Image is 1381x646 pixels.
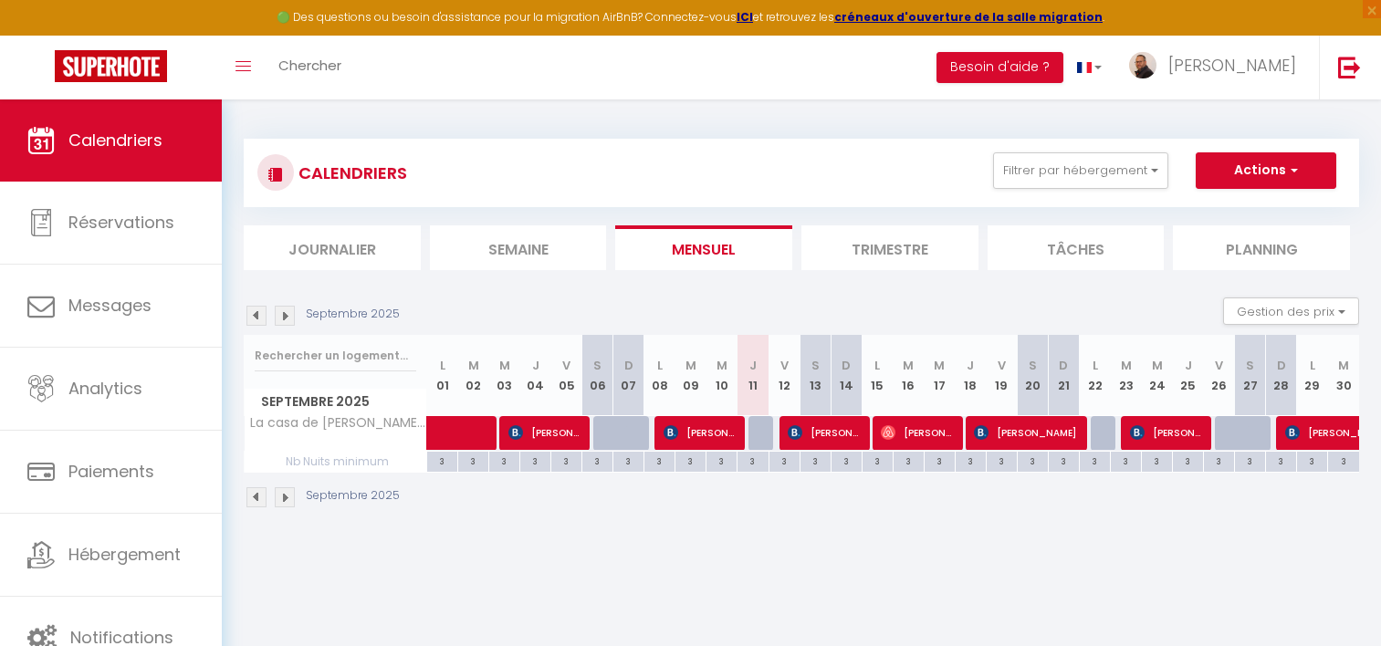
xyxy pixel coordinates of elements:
span: Réservations [68,211,174,234]
th: 11 [738,335,769,416]
img: ... [1129,52,1156,79]
h3: CALENDRIERS [294,152,407,193]
span: Hébergement [68,543,181,566]
div: 3 [894,452,924,469]
div: 3 [582,452,612,469]
span: La casa de [PERSON_NAME], Appartement 4 personnes [247,416,430,430]
a: ... [PERSON_NAME] [1115,36,1319,99]
div: 3 [520,452,550,469]
li: Trimestre [801,225,978,270]
abbr: L [874,357,880,374]
abbr: V [780,357,789,374]
div: 3 [458,452,488,469]
th: 16 [893,335,924,416]
span: [PERSON_NAME] [788,415,860,450]
abbr: S [811,357,820,374]
th: 12 [769,335,800,416]
div: 3 [644,452,675,469]
th: 01 [427,335,458,416]
th: 18 [955,335,986,416]
div: 3 [832,452,862,469]
a: ICI [737,9,753,25]
th: 06 [582,335,613,416]
abbr: J [749,357,757,374]
th: 13 [800,335,831,416]
span: Analytics [68,377,142,400]
div: 3 [706,452,737,469]
span: [PERSON_NAME] [974,415,1077,450]
abbr: M [685,357,696,374]
span: Paiements [68,460,154,483]
span: [PERSON_NAME] [508,415,581,450]
abbr: V [562,357,570,374]
span: Nb Nuits minimum [245,452,426,472]
span: [PERSON_NAME] [664,415,736,450]
div: 3 [738,452,768,469]
th: 08 [644,335,675,416]
a: créneaux d'ouverture de la salle migration [834,9,1103,25]
span: [PERSON_NAME] [881,415,953,450]
li: Semaine [430,225,607,270]
th: 14 [831,335,862,416]
abbr: M [499,357,510,374]
button: Besoin d'aide ? [936,52,1063,83]
div: 3 [675,452,706,469]
div: 3 [551,452,581,469]
abbr: J [532,357,539,374]
span: Messages [68,294,152,317]
abbr: D [624,357,633,374]
th: 02 [458,335,489,416]
div: 3 [613,452,643,469]
abbr: M [717,357,727,374]
th: 10 [706,335,738,416]
a: Chercher [265,36,355,99]
input: Rechercher un logement... [255,339,416,372]
li: Mensuel [615,225,792,270]
th: 17 [924,335,955,416]
abbr: M [934,357,945,374]
span: Septembre 2025 [245,389,426,415]
li: Journalier [244,225,421,270]
div: 3 [769,452,800,469]
span: Calendriers [68,129,162,151]
iframe: Chat [982,78,1367,632]
th: 09 [675,335,706,416]
th: 04 [520,335,551,416]
span: Chercher [278,56,341,75]
th: 03 [489,335,520,416]
div: 3 [925,452,955,469]
div: 3 [427,452,457,469]
th: 15 [862,335,893,416]
img: logout [1338,56,1361,78]
img: Super Booking [55,50,167,82]
abbr: M [903,357,914,374]
div: 3 [489,452,519,469]
th: 05 [551,335,582,416]
abbr: S [593,357,602,374]
p: Septembre 2025 [306,306,400,323]
abbr: L [657,357,663,374]
abbr: L [440,357,445,374]
abbr: M [468,357,479,374]
abbr: D [842,357,851,374]
div: 3 [956,452,986,469]
div: 3 [863,452,893,469]
th: 07 [613,335,644,416]
p: Septembre 2025 [306,487,400,505]
div: 3 [800,452,831,469]
abbr: J [967,357,974,374]
span: [PERSON_NAME] [1168,54,1296,77]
